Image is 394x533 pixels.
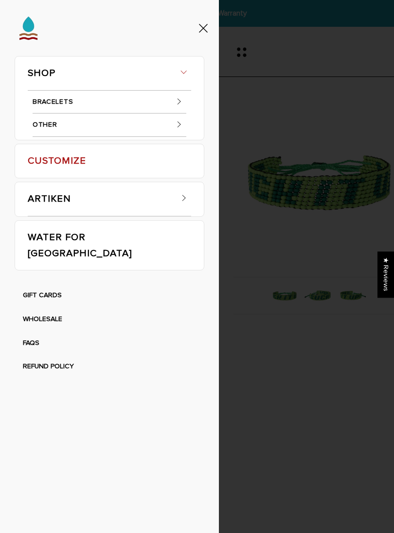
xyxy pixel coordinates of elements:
a: ARTIKEN [28,182,172,216]
a: SHOP [28,57,191,91]
a: FAQS [23,339,39,347]
a: OTHER [33,114,186,137]
a: WATER FOR [GEOGRAPHIC_DATA] [28,221,191,270]
a: CUSTOMIZE [28,144,191,178]
a: REFUND POLICY [23,362,74,370]
div: Click to open Judge.me floating reviews tab [377,251,394,298]
a: BRACELETS [33,91,186,114]
a: WHOLESALE [23,315,62,323]
a: GIFT CARDS [23,291,62,299]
